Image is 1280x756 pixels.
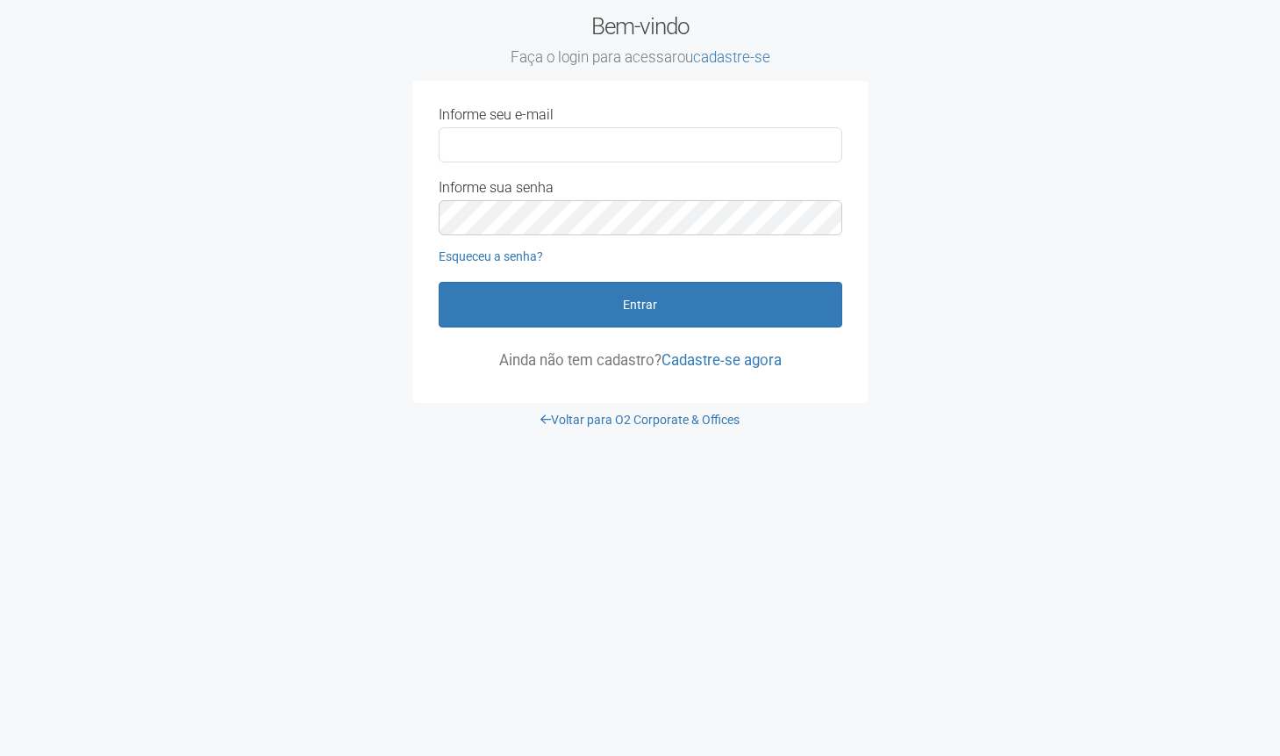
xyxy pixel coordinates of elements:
[661,351,782,369] a: Cadastre-se agora
[439,107,554,123] label: Informe seu e-mail
[540,413,740,427] a: Voltar para O2 Corporate & Offices
[439,249,543,263] a: Esqueceu a senha?
[412,13,869,68] h2: Bem-vindo
[412,48,869,68] small: Faça o login para acessar
[439,352,842,368] p: Ainda não tem cadastro?
[439,180,554,196] label: Informe sua senha
[693,48,770,66] a: cadastre-se
[677,48,770,66] span: ou
[439,282,842,328] button: Entrar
